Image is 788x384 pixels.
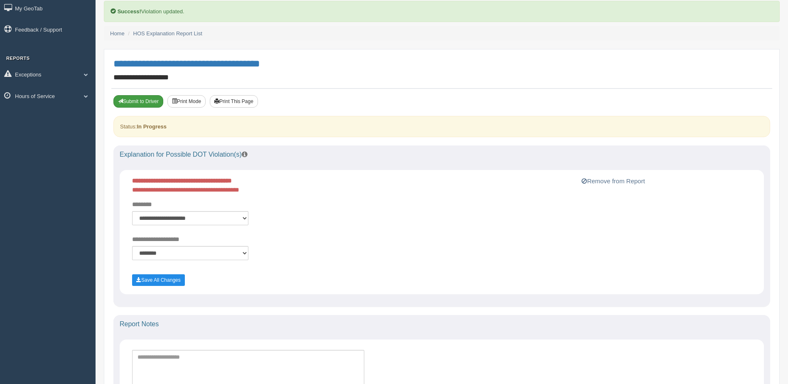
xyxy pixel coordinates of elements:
[118,8,141,15] b: Success!
[113,116,770,137] div: Status:
[133,30,202,37] a: HOS Explanation Report List
[113,145,770,164] div: Explanation for Possible DOT Violation(s)
[110,30,125,37] a: Home
[210,95,258,108] button: Print This Page
[167,95,206,108] button: Print Mode
[104,1,780,22] div: Violation updated.
[132,274,185,286] button: Save
[137,123,167,130] strong: In Progress
[113,95,163,108] button: Submit To Driver
[579,176,647,186] button: Remove from Report
[113,315,770,333] div: Report Notes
